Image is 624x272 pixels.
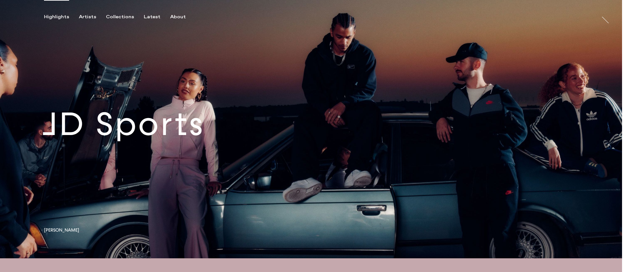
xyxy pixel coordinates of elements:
button: Artists [79,14,106,20]
button: Highlights [44,14,79,20]
div: About [170,14,186,20]
button: Collections [106,14,144,20]
button: About [170,14,196,20]
div: Collections [106,14,134,20]
div: Artists [79,14,96,20]
div: Highlights [44,14,69,20]
div: Latest [144,14,160,20]
button: Latest [144,14,170,20]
